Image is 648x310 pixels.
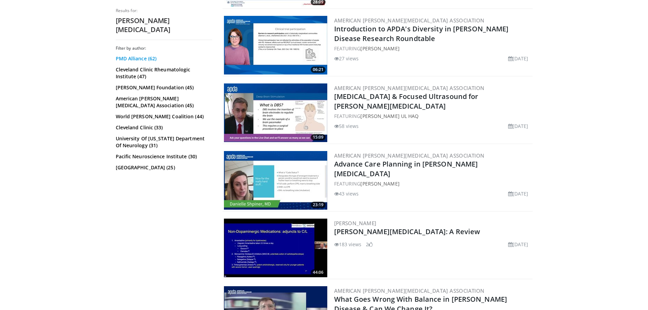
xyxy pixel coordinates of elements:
a: Pacific Neuroscience Institute (30) [116,153,210,160]
a: 44:06 [224,219,327,277]
a: American [PERSON_NAME][MEDICAL_DATA] Association [334,84,485,91]
a: [PERSON_NAME][MEDICAL_DATA]: A Review [334,227,480,236]
a: [PERSON_NAME] Foundation (45) [116,84,210,91]
a: Cleveland Clinic Rheumatologic Institute (47) [116,66,210,80]
a: American [PERSON_NAME][MEDICAL_DATA] Association [334,152,485,159]
li: [DATE] [508,122,528,130]
a: American [PERSON_NAME][MEDICAL_DATA] Association [334,17,485,24]
a: [PERSON_NAME] [360,45,399,52]
li: [DATE] [508,241,528,248]
li: 2 [366,241,373,248]
div: FEATURING [334,45,531,52]
div: FEATURING [334,112,531,120]
li: 27 views [334,55,359,62]
img: ae3eab40-ac3f-4e85-809c-912e6621a0aa.300x170_q85_crop-smart_upscale.jpg [224,16,327,74]
h3: Filter by author: [116,46,212,51]
li: [DATE] [508,55,528,62]
p: Results for: [116,8,212,13]
a: 06:21 [224,16,327,74]
a: 15:09 [224,83,327,142]
a: [PERSON_NAME] [360,180,399,187]
a: Advance Care Planning in [PERSON_NAME][MEDICAL_DATA] [334,159,478,178]
li: 58 views [334,122,359,130]
a: [PERSON_NAME] Ul Haq [360,113,419,119]
span: 06:21 [311,67,326,73]
a: 23:19 [224,151,327,210]
a: American [PERSON_NAME][MEDICAL_DATA] Association [334,287,485,294]
img: 13adfad8-3c72-47fe-a4ca-ffe7a088f7a6.300x170_q85_crop-smart_upscale.jpg [224,83,327,142]
img: 4347e080-2595-491a-9588-204cfcfe5024.300x170_q85_crop-smart_upscale.jpg [224,219,327,277]
a: [GEOGRAPHIC_DATA] (25) [116,164,210,171]
span: 15:09 [311,134,326,140]
div: FEATURING [334,180,531,187]
li: 43 views [334,190,359,197]
a: American [PERSON_NAME][MEDICAL_DATA] Association (45) [116,95,210,109]
img: 15a04be1-6396-4aa0-bc56-8ffdf9349bcd.300x170_q85_crop-smart_upscale.jpg [224,151,327,210]
a: World [PERSON_NAME] Coalition (44) [116,113,210,120]
a: PMD Alliance (62) [116,55,210,62]
a: Cleveland Clinic (33) [116,124,210,131]
a: [PERSON_NAME] [334,220,377,227]
a: Introduction to APDA's Diversity in [PERSON_NAME] Disease Research Roundtable [334,24,509,43]
span: 44:06 [311,269,326,276]
a: [MEDICAL_DATA] & Focused Ultrasound for [PERSON_NAME][MEDICAL_DATA] [334,92,479,111]
li: [DATE] [508,190,528,197]
li: 183 views [334,241,362,248]
h2: [PERSON_NAME][MEDICAL_DATA] [116,16,212,34]
span: 23:19 [311,202,326,208]
a: University Of [US_STATE] Department Of Neurology (31) [116,135,210,149]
